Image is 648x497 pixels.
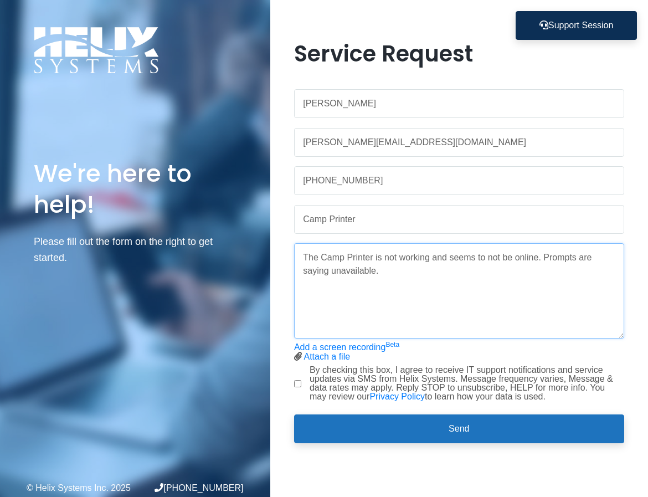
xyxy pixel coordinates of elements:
input: Subject [294,205,624,234]
input: Phone Number [294,166,624,195]
img: Logo [34,27,159,74]
sup: Beta [385,341,399,349]
button: Support Session [516,11,637,40]
h1: Service Request [294,40,624,67]
p: Please fill out the form on the right to get started. [34,234,236,266]
div: © Helix Systems Inc. 2025 [27,484,135,493]
h1: We're here to help! [34,158,236,221]
a: Attach a file [304,352,351,361]
input: Name [294,89,624,118]
input: Work Email [294,128,624,157]
div: [PHONE_NUMBER] [135,483,244,493]
label: By checking this box, I agree to receive IT support notifications and service updates via SMS fro... [310,366,624,401]
button: Send [294,414,624,443]
a: Add a screen recordingBeta [294,342,399,352]
a: Privacy Policy [369,392,425,401]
